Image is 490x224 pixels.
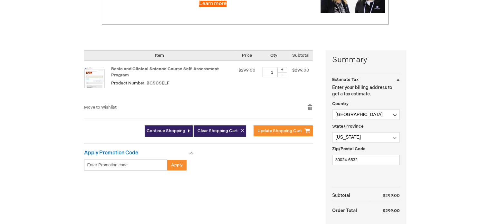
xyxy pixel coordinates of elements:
[242,53,252,58] span: Price
[147,128,185,133] span: Continue Shopping
[84,67,105,88] img: Basic and Clinical Science Course Self-Assessment Program
[332,124,364,129] span: State/Province
[167,160,187,170] button: Apply
[111,81,169,86] span: Product Number: BCSCSELF
[332,77,359,82] strong: Estimate Tax
[277,67,287,73] div: +
[155,53,164,58] span: Item
[254,125,313,136] button: Update Shopping Cart
[238,68,255,73] span: $299.00
[84,67,111,97] a: Basic and Clinical Science Course Self-Assessment Program
[84,160,168,170] input: Enter Promotion code
[332,205,357,216] strong: Order Total
[199,1,226,7] a: Learn more
[197,128,238,133] span: Clear Shopping Cart
[292,53,309,58] span: Subtotal
[263,67,282,77] input: Qty
[84,150,138,156] strong: Apply Promotion Code
[332,190,370,201] th: Subtotal
[332,101,349,106] span: Country
[383,208,400,213] span: $299.00
[383,193,400,198] span: $299.00
[332,84,400,97] p: Enter your billing address to get a tax estimate.
[270,53,277,58] span: Qty
[277,72,287,77] div: -
[171,162,183,168] span: Apply
[111,66,219,78] a: Basic and Clinical Science Course Self-Assessment Program
[257,128,302,133] span: Update Shopping Cart
[292,68,309,73] span: $299.00
[332,146,366,151] span: Zip/Postal Code
[332,54,400,65] strong: Summary
[84,105,117,110] a: Move to Wishlist
[194,125,246,137] button: Clear Shopping Cart
[145,125,193,137] a: Continue Shopping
